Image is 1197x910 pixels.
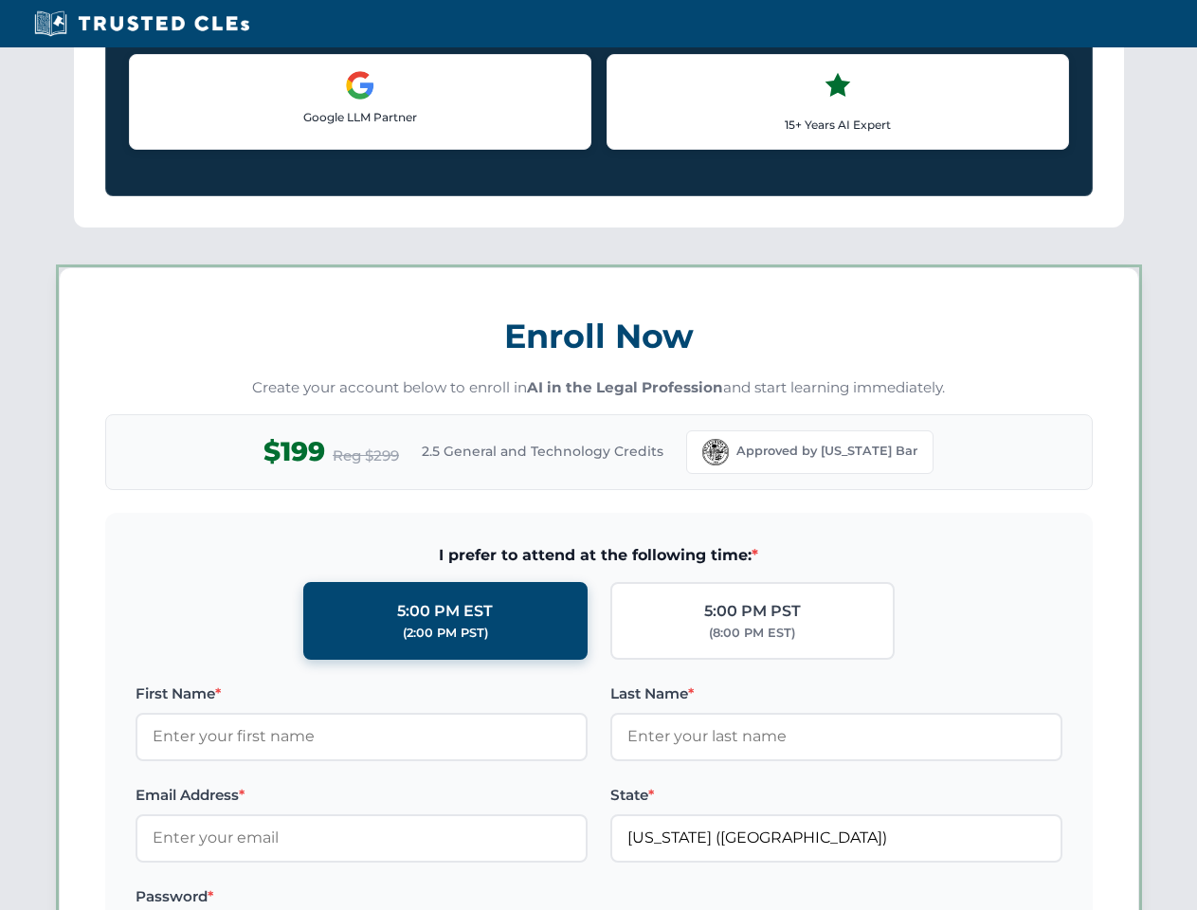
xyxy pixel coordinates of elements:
img: Trusted CLEs [28,9,255,38]
label: Password [136,885,588,908]
img: Florida Bar [702,439,729,465]
label: Email Address [136,784,588,807]
div: 5:00 PM EST [397,599,493,624]
label: Last Name [610,682,1062,705]
label: State [610,784,1062,807]
input: Enter your email [136,814,588,862]
h3: Enroll Now [105,306,1093,366]
span: I prefer to attend at the following time: [136,543,1062,568]
div: (8:00 PM EST) [709,624,795,643]
div: 5:00 PM PST [704,599,801,624]
span: Reg $299 [333,445,399,467]
input: Enter your first name [136,713,588,760]
img: Google [345,70,375,100]
span: $199 [263,430,325,473]
input: Florida (FL) [610,814,1062,862]
div: (2:00 PM PST) [403,624,488,643]
input: Enter your last name [610,713,1062,760]
span: Approved by [US_STATE] Bar [736,442,917,461]
span: 2.5 General and Technology Credits [422,441,663,462]
p: 15+ Years AI Expert [623,116,1053,134]
label: First Name [136,682,588,705]
p: Create your account below to enroll in and start learning immediately. [105,377,1093,399]
p: Google LLM Partner [145,108,575,126]
strong: AI in the Legal Profession [527,378,723,396]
